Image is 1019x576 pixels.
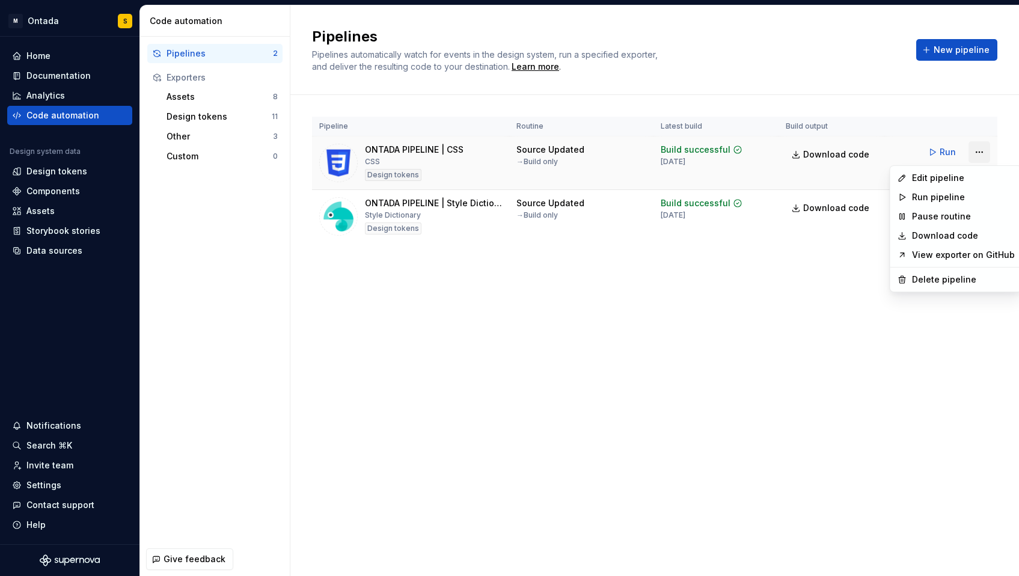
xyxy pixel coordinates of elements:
[912,172,1015,184] div: Edit pipeline
[912,191,1015,203] div: Run pipeline
[912,249,1015,261] a: View exporter on GitHub
[912,274,1015,286] div: Delete pipeline
[912,210,1015,222] div: Pause routine
[912,230,1015,242] a: Download code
